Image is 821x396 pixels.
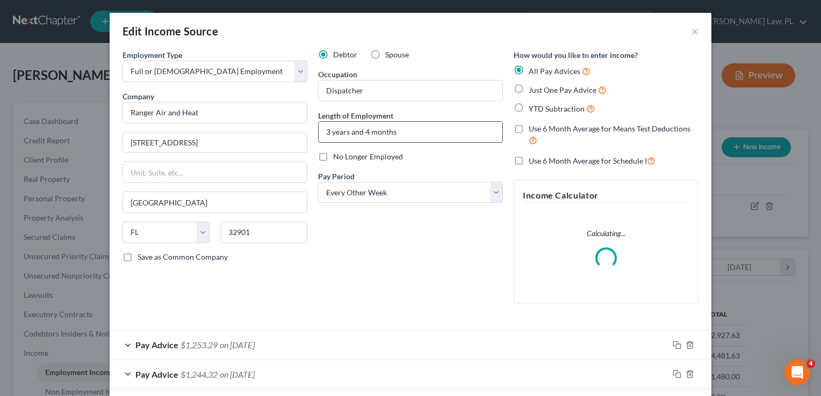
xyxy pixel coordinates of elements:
[529,124,690,133] span: Use 6 Month Average for Means Test Deductions
[806,360,815,368] span: 4
[318,110,393,121] label: Length of Employment
[138,252,228,261] span: Save as Common Company
[135,340,178,350] span: Pay Advice
[220,340,255,350] span: on [DATE]
[523,189,689,202] h5: Income Calculator
[318,69,357,80] label: Occupation
[123,102,307,123] input: Search company by name...
[529,104,585,113] span: YTD Subtraction
[385,50,409,59] span: Spouse
[319,122,502,142] input: ex: 2 years
[135,369,178,379] span: Pay Advice
[318,172,355,181] span: Pay Period
[220,222,307,243] input: Enter zip...
[220,369,255,379] span: on [DATE]
[123,133,307,153] input: Enter address...
[333,50,357,59] span: Debtor
[514,49,638,61] label: How would you like to enter income?
[123,192,307,212] input: Enter city...
[691,25,698,38] button: ×
[529,67,580,76] span: All Pay Advices
[319,80,502,101] input: --
[123,162,307,182] input: Unit, Suite, etc...
[123,92,154,101] span: Company
[181,340,218,350] span: $1,253.29
[523,228,689,239] p: Calculating...
[181,369,218,379] span: $1,244.32
[123,50,182,60] span: Employment Type
[123,24,218,39] div: Edit Income Source
[784,360,810,385] iframe: Intercom live chat
[529,156,647,165] span: Use 6 Month Average for Schedule I
[529,85,596,94] span: Just One Pay Advice
[333,152,403,161] span: No Longer Employed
